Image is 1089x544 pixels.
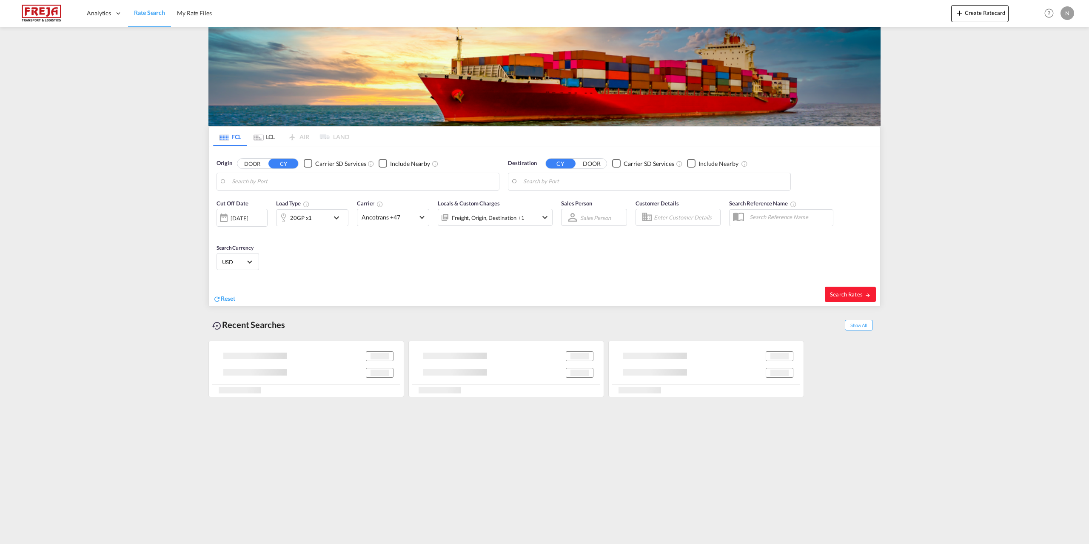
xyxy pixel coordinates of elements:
button: CY [546,159,576,168]
md-icon: icon-arrow-right [865,292,871,298]
div: Freight Origin Destination Factory Stuffingicon-chevron-down [438,209,553,226]
div: [DATE] [231,214,248,222]
span: My Rate Files [177,9,212,17]
span: Sales Person [561,200,592,207]
div: N [1060,6,1074,20]
div: Recent Searches [208,315,288,334]
span: Ancotrans +47 [362,213,417,222]
div: Freight Origin Destination Factory Stuffing [452,212,525,224]
md-checkbox: Checkbox No Ink [379,159,430,168]
span: Carrier [357,200,383,207]
span: Help [1042,6,1056,20]
md-icon: icon-plus 400-fg [955,8,965,18]
div: 20GP x1 [290,212,312,224]
md-checkbox: Checkbox No Ink [687,159,738,168]
span: Search Currency [217,245,254,251]
span: Reset [221,295,235,302]
span: Show All [845,320,873,330]
div: icon-refreshReset [213,294,235,304]
span: Origin [217,159,232,168]
input: Search by Port [523,175,786,188]
button: DOOR [237,159,267,168]
div: [DATE] [217,209,268,227]
img: 586607c025bf11f083711d99603023e7.png [13,4,70,23]
span: Destination [508,159,537,168]
button: Search Ratesicon-arrow-right [825,287,876,302]
md-icon: icon-information-outline [303,201,310,208]
div: Include Nearby [390,159,430,168]
span: Customer Details [636,200,678,207]
input: Enter Customer Details [654,211,718,224]
span: Load Type [276,200,310,207]
button: icon-plus 400-fgCreate Ratecard [951,5,1009,22]
md-pagination-wrapper: Use the left and right arrow keys to navigate between tabs [213,127,349,146]
md-icon: Unchecked: Search for CY (Container Yard) services for all selected carriers.Checked : Search for... [676,160,683,167]
md-tab-item: FCL [213,127,247,146]
md-icon: icon-backup-restore [212,321,222,331]
img: LCL+%26+FCL+BACKGROUND.png [208,27,881,126]
md-icon: icon-refresh [213,295,221,303]
div: Carrier SD Services [315,159,366,168]
md-select: Select Currency: $ USDUnited States Dollar [221,256,254,268]
div: Carrier SD Services [624,159,674,168]
md-datepicker: Select [217,226,223,237]
md-icon: Your search will be saved by the below given name [790,201,797,208]
span: Search Reference Name [729,200,797,207]
md-icon: icon-chevron-down [540,212,550,222]
div: Include Nearby [698,159,738,168]
span: USD [222,258,246,266]
md-icon: icon-chevron-down [331,213,346,223]
md-icon: Unchecked: Search for CY (Container Yard) services for all selected carriers.Checked : Search for... [368,160,374,167]
input: Search by Port [232,175,495,188]
md-tab-item: LCL [247,127,281,146]
span: Analytics [87,9,111,17]
button: CY [268,159,298,168]
md-icon: Unchecked: Ignores neighbouring ports when fetching rates.Checked : Includes neighbouring ports w... [741,160,748,167]
div: 20GP x1icon-chevron-down [276,209,348,226]
input: Search Reference Name [745,211,833,223]
md-icon: The selected Trucker/Carrierwill be displayed in the rate results If the rates are from another f... [376,201,383,208]
span: Locals & Custom Charges [438,200,500,207]
span: Search Rates [830,291,871,298]
button: DOOR [577,159,607,168]
div: Help [1042,6,1060,21]
md-icon: Unchecked: Ignores neighbouring ports when fetching rates.Checked : Includes neighbouring ports w... [432,160,439,167]
span: Cut Off Date [217,200,248,207]
span: Rate Search [134,9,165,16]
md-select: Sales Person [579,211,612,224]
md-checkbox: Checkbox No Ink [612,159,674,168]
md-checkbox: Checkbox No Ink [304,159,366,168]
div: Origin DOOR CY Checkbox No InkUnchecked: Search for CY (Container Yard) services for all selected... [209,146,880,306]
